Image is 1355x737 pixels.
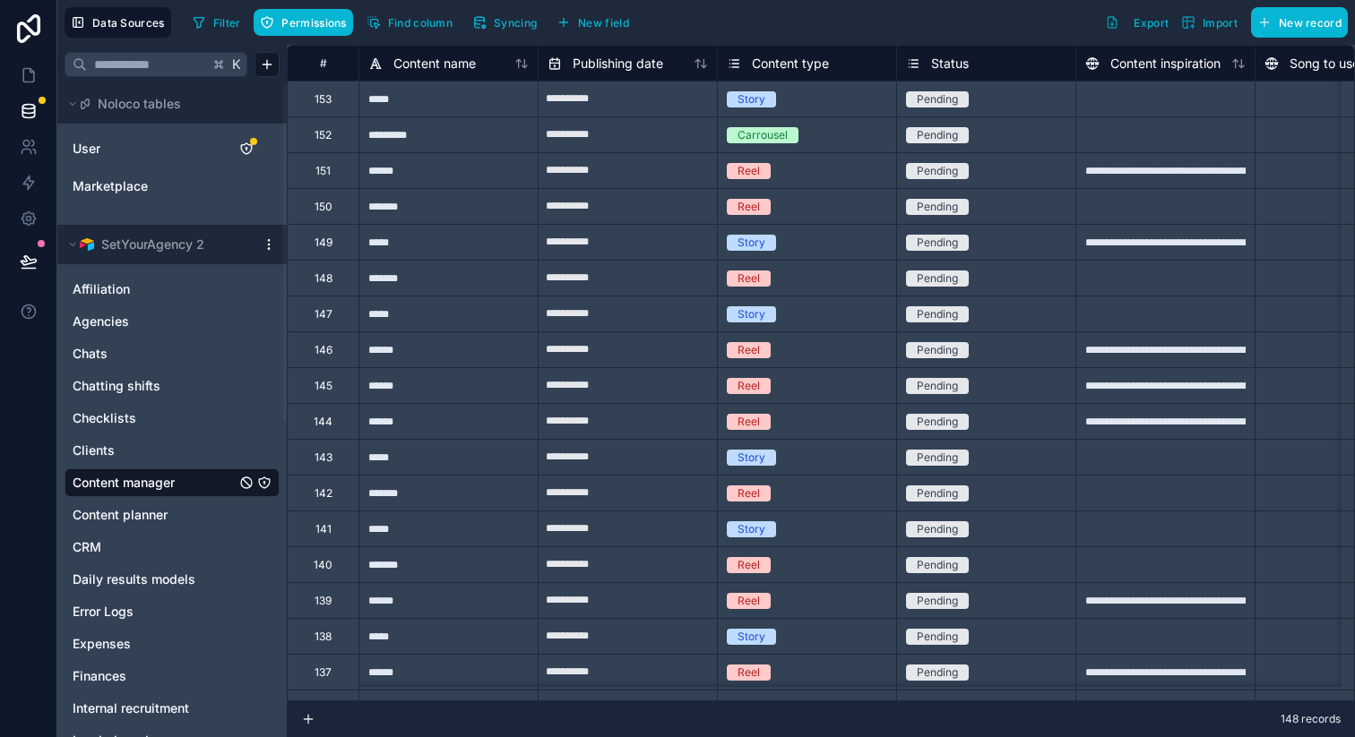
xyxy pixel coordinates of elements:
span: Content planner [73,506,168,524]
div: 147 [315,307,332,321]
span: Noloco tables [98,95,181,113]
div: Error Logs [65,597,280,626]
div: Chats [65,339,280,368]
div: Pending [917,270,958,287]
div: Pending [917,700,958,716]
a: Affiliation [73,280,236,298]
div: 140 [314,558,332,572]
span: Chatting shifts [73,377,160,395]
a: Chatting shifts [73,377,236,395]
div: Content manager [65,468,280,497]
span: Filter [213,16,241,30]
div: Story [738,91,765,107]
button: Syncing [466,9,543,36]
a: CRM [73,538,236,556]
div: Reel [738,557,760,573]
span: New record [1279,16,1342,30]
span: Error Logs [73,603,134,621]
div: Daily results models [65,565,280,594]
div: Reel [738,342,760,358]
div: Pending [917,629,958,645]
div: Agencies [65,307,280,336]
a: Chats [73,345,236,363]
div: Pending [917,664,958,681]
div: Pending [917,199,958,215]
span: 148 records [1281,712,1341,726]
div: Internal recruitment [65,694,280,723]
span: K [230,58,243,71]
div: Marketplace [65,172,280,201]
div: 151 [315,164,331,178]
span: Publishing date [573,55,663,73]
div: Pending [917,557,958,573]
div: Pending [917,91,958,107]
a: Permissions [254,9,359,36]
a: User [73,140,218,158]
span: Import [1203,16,1238,30]
div: Pending [917,306,958,322]
div: Reel [738,664,760,681]
button: Noloco tables [65,91,269,116]
div: Affiliation [65,275,280,304]
div: 141 [315,522,332,536]
span: Status [931,55,969,73]
a: Content planner [73,506,236,524]
span: Expenses [73,635,131,653]
div: 138 [315,630,332,644]
button: Airtable LogoSetYourAgency 2 [65,232,255,257]
a: Internal recruitment [73,699,236,717]
a: Agencies [73,313,236,330]
div: 143 [315,450,332,465]
span: Chats [73,345,108,363]
div: 148 [315,271,332,286]
span: Content manager [73,474,175,492]
span: Checklists [73,409,136,427]
div: Content planner [65,501,280,529]
div: Expenses [65,630,280,658]
div: Reel [738,593,760,609]
div: Checklists [65,404,280,433]
a: Daily results models [73,570,236,588]
div: Carrousel [738,700,788,716]
div: Reel [738,270,760,287]
div: Reel [738,163,760,179]
a: Clients [73,441,236,459]
button: New record [1251,7,1348,38]
div: Pending [917,235,958,251]
div: 144 [314,415,332,429]
span: CRM [73,538,101,556]
div: Pending [917,450,958,466]
a: Error Logs [73,603,236,621]
span: Finances [73,667,126,685]
span: Internal recruitment [73,699,189,717]
div: Carrousel [738,127,788,143]
div: 137 [315,665,332,680]
div: Clients [65,436,280,465]
button: New field [550,9,635,36]
button: Import [1175,7,1244,38]
div: Pending [917,414,958,430]
div: Story [738,521,765,537]
div: Finances [65,662,280,690]
div: Pending [917,127,958,143]
div: 153 [315,92,332,107]
span: Clients [73,441,115,459]
a: Content manager [73,474,236,492]
div: Story [738,450,765,466]
div: Reel [738,378,760,394]
div: Pending [917,485,958,501]
div: Pending [917,163,958,179]
div: User [65,134,280,163]
a: Syncing [466,9,550,36]
button: Permissions [254,9,352,36]
span: Daily results models [73,570,195,588]
div: Pending [917,593,958,609]
span: Marketplace [73,177,148,195]
span: Find column [388,16,453,30]
div: Story [738,629,765,645]
span: SetYourAgency 2 [101,236,204,253]
button: Export [1099,7,1175,38]
img: Airtable Logo [80,237,94,252]
span: Content inspiration [1110,55,1221,73]
button: Data Sources [65,7,171,38]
